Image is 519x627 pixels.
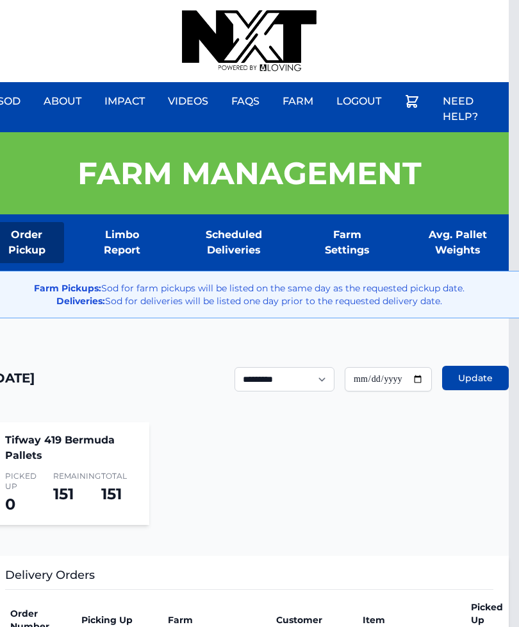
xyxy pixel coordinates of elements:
h4: Tifway 419 Bermuda Pallets [5,433,134,463]
a: Farm Settings [308,222,386,263]
span: Total [101,471,134,481]
span: Remaining [53,471,86,481]
h3: Delivery Orders [5,566,493,590]
a: About [36,86,89,117]
span: 151 [53,485,74,503]
a: Logout [329,86,389,117]
span: 151 [101,485,122,503]
strong: Deliveries: [56,295,105,307]
img: nextdaysod.com Logo [182,10,317,72]
h1: Farm Management [78,158,422,189]
span: Update [458,372,493,384]
strong: Farm Pickups: [34,282,101,294]
a: Limbo Report [85,222,160,263]
a: FAQs [224,86,267,117]
a: Videos [160,86,216,117]
a: Impact [97,86,152,117]
a: Need Help? [435,86,509,132]
span: Picked Up [5,471,38,492]
a: Farm [275,86,321,117]
button: Update [442,366,509,390]
span: 0 [5,495,15,513]
a: Scheduled Deliveries [180,222,288,263]
a: Avg. Pallet Weights [406,222,509,263]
